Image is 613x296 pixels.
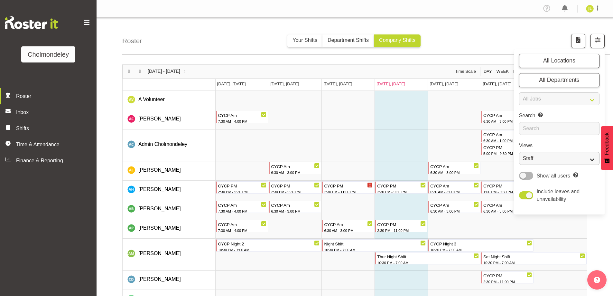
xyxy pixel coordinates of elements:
td: Ally Brown resource [123,200,216,219]
button: Timeline Week [495,68,510,75]
a: [PERSON_NAME] [138,250,181,257]
td: Camille Davidson resource [123,271,216,290]
span: Admin Cholmondeley [138,141,187,147]
div: CYCP Night 2 [218,240,320,247]
button: Company Shifts [374,34,421,47]
a: [PERSON_NAME] [138,275,181,283]
img: jay-lowe9524.jpg [586,5,594,13]
div: 10:30 PM - 7:00 AM [324,247,426,253]
div: Admin Cholmondeley"s event - CYCP PM Begin From Saturday, October 4, 2025 at 5:00:00 PM GMT+13:00... [481,143,534,155]
div: 2:30 PM - 9:30 PM [218,189,267,195]
div: CYCP Am [324,220,373,228]
button: Filter Shifts [590,34,605,48]
div: 6:30 AM - 3:00 PM [271,208,320,214]
div: Andrea McMurray"s event - Thur Night Shift Begin From Thursday, October 2, 2025 at 10:30:00 PM GM... [375,252,480,264]
div: CYCP PM [271,182,320,189]
div: CYCP Am [483,201,532,209]
div: 7:30 AM - 4:00 PM [218,119,267,124]
div: CYCP Am [483,130,532,138]
div: 10:30 PM - 7:00 AM [218,247,320,253]
button: Next [136,68,144,75]
div: Alexzarn Harmer"s event - CYCP PM Begin From Saturday, October 4, 2025 at 1:00:00 PM GMT+13:00 En... [481,181,534,194]
div: 7:30 AM - 4:00 PM [218,208,267,214]
div: CYCP PM [483,182,532,189]
button: All Departments [519,73,599,87]
div: Andrea McMurray"s event - CYCP Night 3 Begin From Friday, October 3, 2025 at 10:30:00 PM GMT+13:0... [428,239,534,252]
span: [PERSON_NAME] [138,251,181,256]
button: Feedback - Show survey [601,126,613,170]
div: CYCP PM [483,143,532,151]
span: All Locations [543,57,575,64]
div: Abigail Chessum"s event - CYCP Am Begin From Monday, September 29, 2025 at 7:30:00 AM GMT+13:00 E... [216,111,268,123]
span: Company Shifts [379,37,415,43]
td: Alexzarn Harmer resource [123,181,216,200]
div: Alexzarn Harmer"s event - CYCP PM Begin From Tuesday, September 30, 2025 at 2:30:00 PM GMT+13:00 ... [269,181,321,194]
span: Roster [16,92,93,100]
span: [PERSON_NAME] [138,167,181,173]
span: [DATE], [DATE] [483,81,511,86]
div: Alexandra Landolt"s event - CYCP Am Begin From Tuesday, September 30, 2025 at 6:30:00 AM GMT+13:0... [269,162,321,174]
div: 2:30 PM - 11:00 PM [483,279,532,285]
button: Department Shifts [322,34,374,47]
span: [DATE], [DATE] [271,81,299,86]
span: All Departments [539,77,579,83]
a: [PERSON_NAME] [138,224,181,232]
a: A Volunteer [138,96,165,103]
span: Include leaves and unavailability [537,189,580,202]
span: [DATE], [DATE] [323,81,352,86]
div: Alexzarn Harmer"s event - CYCP PM Begin From Thursday, October 2, 2025 at 2:30:00 PM GMT+13:00 En... [375,181,427,194]
span: Inbox [16,109,93,116]
span: Finance & Reporting [16,157,84,165]
div: 6:30 AM - 3:00 PM [324,228,373,234]
button: All Locations [519,54,599,68]
div: Abigail Chessum"s event - CYCP Am Begin From Saturday, October 4, 2025 at 6:30:00 AM GMT+13:00 En... [481,111,534,123]
div: CYCP Am [218,201,267,209]
span: [PERSON_NAME] [138,276,181,282]
div: Alexzarn Harmer"s event - CYCP Am Begin From Friday, October 3, 2025 at 6:30:00 AM GMT+13:00 Ends... [428,181,480,194]
div: CYCP Night 3 [430,240,532,247]
button: October 2025 [147,68,189,75]
div: Amelie Paroll"s event - CYCP Am Begin From Monday, September 29, 2025 at 7:30:00 AM GMT+13:00 End... [216,220,268,232]
label: Search [519,112,599,119]
img: help-xxl-2.png [594,277,600,283]
span: Show all users [537,173,570,178]
span: Your Shifts [293,37,317,43]
div: 6:30 AM - 3:00 PM [430,208,479,214]
td: Admin Cholmondeley resource [123,129,216,161]
div: Camille Davidson"s event - CYCP PM Begin From Saturday, October 4, 2025 at 2:30:00 PM GMT+13:00 E... [481,271,534,283]
div: 1:00 PM - 9:30 PM [483,189,532,195]
span: [PERSON_NAME] [138,116,181,121]
span: Time Scale [454,68,477,75]
div: 10:30 PM - 7:00 AM [430,247,532,253]
div: CYCP Am [430,182,479,189]
button: Time Scale [454,68,477,75]
a: [PERSON_NAME] [138,166,181,174]
span: Shifts [16,125,84,132]
div: Night Shift [324,240,426,247]
div: Alexzarn Harmer"s event - CYCP PM Begin From Monday, September 29, 2025 at 2:30:00 PM GMT+13:00 E... [216,181,268,194]
button: Fortnight [512,68,539,75]
img: Rosterit website logo [5,16,58,29]
span: [PERSON_NAME] [138,186,181,192]
div: Alexzarn Harmer"s event - CYCP PM Begin From Wednesday, October 1, 2025 at 2:30:00 PM GMT+13:00 E... [322,181,374,194]
label: Views [519,142,599,149]
div: 6:30 AM - 3:00 PM [430,189,479,195]
span: Fortnight [513,68,538,75]
div: Amelie Paroll"s event - CYCP PM Begin From Thursday, October 2, 2025 at 2:30:00 PM GMT+13:00 Ends... [375,220,427,232]
span: Week [496,68,509,75]
div: 6:30 AM - 3:00 PM [483,119,532,124]
div: 2:30 PM - 9:30 PM [271,189,320,195]
div: 7:30 AM - 4:00 PM [218,228,267,234]
div: 6:30 AM - 3:00 PM [483,208,532,214]
div: Andrea McMurray"s event - Night Shift Begin From Wednesday, October 1, 2025 at 10:30:00 PM GMT+13... [322,239,427,252]
span: [DATE] - [DATE] [147,68,181,75]
div: Admin Cholmondeley"s event - CYCP Am Begin From Saturday, October 4, 2025 at 6:30:00 AM GMT+13:00... [481,130,534,142]
div: Alexandra Landolt"s event - CYCP Am Begin From Friday, October 3, 2025 at 6:30:00 AM GMT+13:00 En... [428,162,480,174]
span: [DATE], [DATE] [430,81,458,86]
div: 2:30 PM - 9:30 PM [377,189,426,195]
div: Andrea McMurray"s event - CYCP Night 2 Begin From Monday, September 29, 2025 at 10:30:00 PM GMT+1... [216,239,321,252]
td: Andrea McMurray resource [123,239,216,271]
span: Feedback [603,132,611,155]
div: Ally Brown"s event - CYCP Am Begin From Tuesday, September 30, 2025 at 6:30:00 AM GMT+13:00 Ends ... [269,201,321,213]
span: [PERSON_NAME] [138,206,181,211]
